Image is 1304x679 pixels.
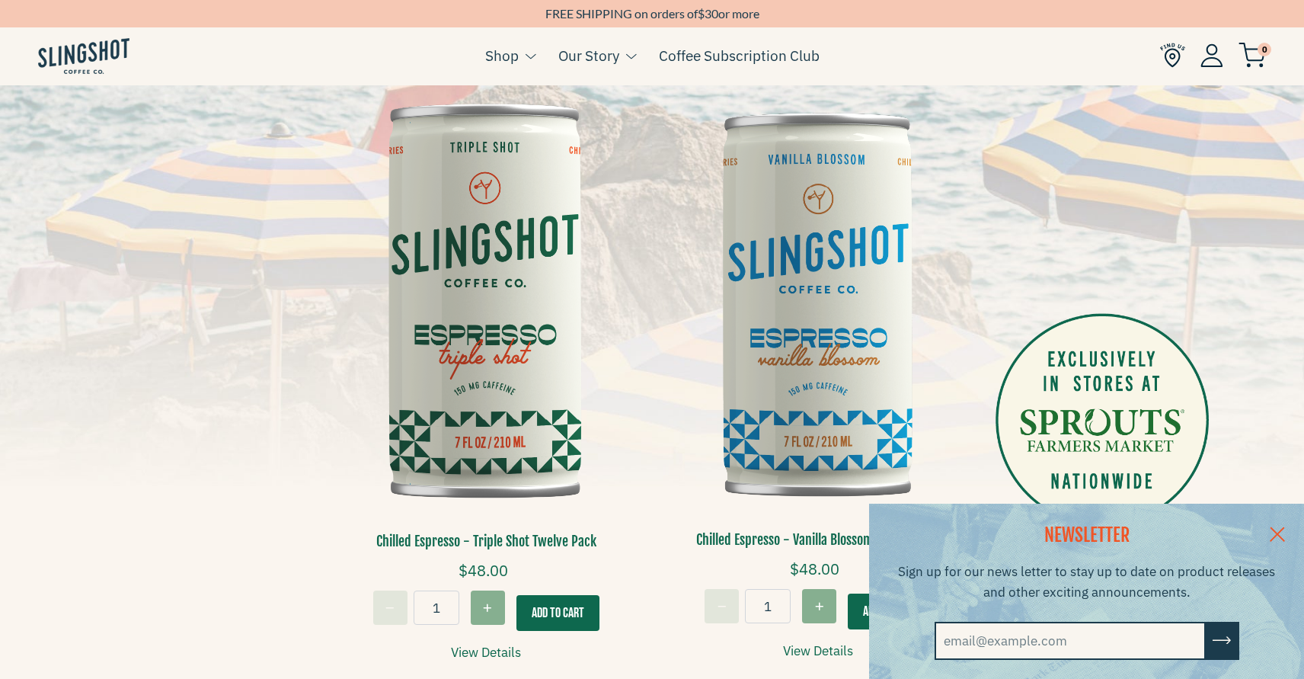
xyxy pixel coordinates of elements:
[659,44,820,67] a: Coffee Subscription Club
[935,622,1206,660] input: email@example.com
[663,72,973,534] img: Vanilla Blossom Six-Pack
[896,562,1277,603] p: Sign up for our news letter to stay up to date on product releases and other exciting announcements.
[558,44,619,67] a: Our Story
[1238,46,1266,65] a: 0
[896,523,1277,549] h2: NEWSLETTER
[1238,43,1266,68] img: cart
[1200,43,1223,67] img: Account
[332,70,641,536] img: Triple Shot Six-Pack
[698,6,705,21] span: $
[996,313,1209,527] img: sprouts.png__PID:88e3b6b0-1573-45e7-85ce-9606921f4b90
[1160,43,1185,68] img: Find Us
[485,44,519,67] a: Shop
[1258,43,1271,56] span: 0
[705,6,718,21] span: 30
